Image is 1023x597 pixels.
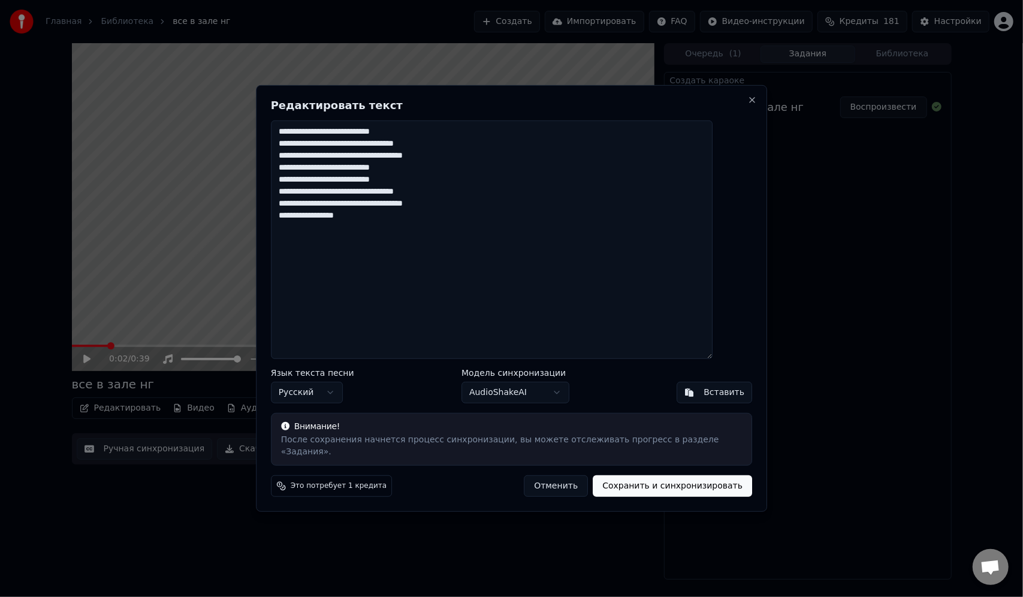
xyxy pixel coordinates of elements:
[461,369,569,377] label: Модель синхронизации
[677,382,752,403] button: Вставить
[271,369,354,377] label: Язык текста песни
[281,421,743,433] div: Внимание!
[281,434,743,458] div: После сохранения начнется процесс синхронизации, вы можете отслеживать прогресс в разделе «Задания».
[524,475,588,497] button: Отменить
[291,481,387,491] span: Это потребует 1 кредита
[704,387,744,399] div: Вставить
[593,475,752,497] button: Сохранить и синхронизировать
[271,100,753,111] h2: Редактировать текст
